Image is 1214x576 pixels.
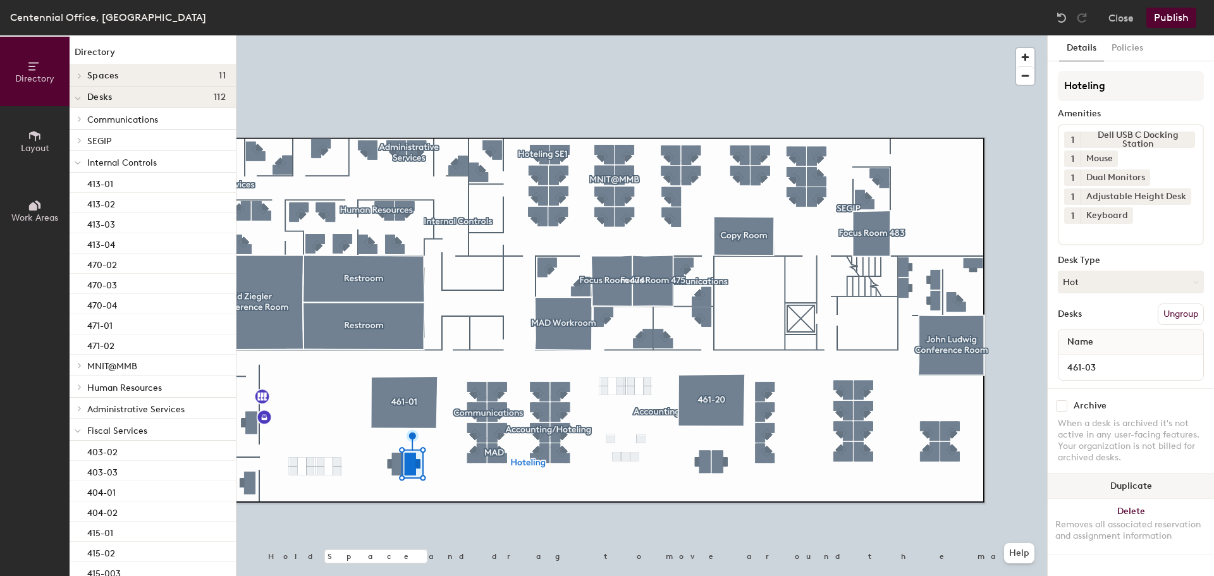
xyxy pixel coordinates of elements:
[1064,207,1081,224] button: 1
[1081,150,1118,167] div: Mouse
[1058,309,1082,319] div: Desks
[1059,35,1104,61] button: Details
[87,404,185,415] span: Administrative Services
[87,361,137,372] span: MNIT@MMB
[1061,358,1201,376] input: Unnamed desk
[1158,303,1204,325] button: Ungroup
[21,143,49,154] span: Layout
[1074,401,1107,411] div: Archive
[1055,11,1068,24] img: Undo
[1064,169,1081,186] button: 1
[15,73,54,84] span: Directory
[1058,109,1204,119] div: Amenities
[1064,132,1081,148] button: 1
[87,92,112,102] span: Desks
[87,175,113,190] p: 413-01
[87,276,117,291] p: 470-03
[87,157,157,168] span: Internal Controls
[1071,190,1074,204] span: 1
[1061,331,1100,353] span: Name
[1058,255,1204,266] div: Desk Type
[1081,132,1195,148] div: Dell USB C Docking Station
[1058,418,1204,463] div: When a desk is archived it's not active in any user-facing features. Your organization is not bil...
[87,443,118,458] p: 403-02
[87,256,117,271] p: 470-02
[1081,169,1150,186] div: Dual Monitors
[87,136,111,147] span: SEGIP
[87,426,147,436] span: Fiscal Services
[1146,8,1196,28] button: Publish
[87,114,158,125] span: Communications
[1081,188,1191,205] div: Adjustable Height Desk
[87,337,114,352] p: 471-02
[87,484,116,498] p: 404-01
[10,9,206,25] div: Centennial Office, [GEOGRAPHIC_DATA]
[1071,133,1074,147] span: 1
[1108,8,1134,28] button: Close
[70,46,236,65] h1: Directory
[1076,11,1088,24] img: Redo
[1071,171,1074,185] span: 1
[1071,209,1074,223] span: 1
[87,195,115,210] p: 413-02
[11,212,58,223] span: Work Areas
[1048,474,1214,499] button: Duplicate
[87,236,115,250] p: 413-04
[1058,271,1204,293] button: Hot
[87,504,118,518] p: 404-02
[87,297,117,311] p: 470-04
[1104,35,1151,61] button: Policies
[219,71,226,81] span: 11
[87,71,119,81] span: Spaces
[87,544,115,559] p: 415-02
[87,463,118,478] p: 403-03
[87,524,113,539] p: 415-01
[1064,188,1081,205] button: 1
[1064,150,1081,167] button: 1
[1081,207,1133,224] div: Keyboard
[1071,152,1074,166] span: 1
[1004,543,1034,563] button: Help
[214,92,226,102] span: 112
[1055,519,1206,542] div: Removes all associated reservation and assignment information
[1048,499,1214,555] button: DeleteRemoves all associated reservation and assignment information
[87,216,115,230] p: 413-03
[87,317,113,331] p: 471-01
[87,383,162,393] span: Human Resources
